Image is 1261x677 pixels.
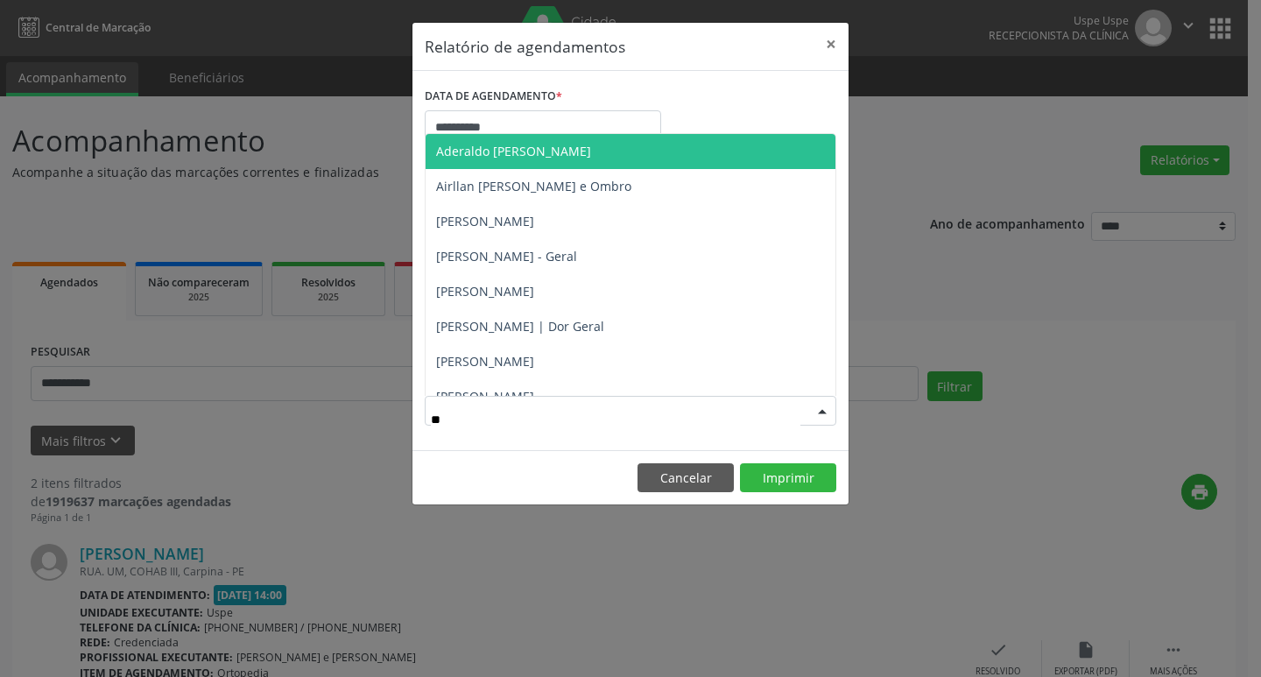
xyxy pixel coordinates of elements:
[638,463,734,493] button: Cancelar
[436,213,534,229] span: [PERSON_NAME]
[436,388,534,405] span: [PERSON_NAME]
[436,248,577,264] span: [PERSON_NAME] - Geral
[436,353,534,370] span: [PERSON_NAME]
[814,23,849,66] button: Close
[425,83,562,110] label: DATA DE AGENDAMENTO
[436,178,631,194] span: Airllan [PERSON_NAME] e Ombro
[436,143,591,159] span: Aderaldo [PERSON_NAME]
[740,463,836,493] button: Imprimir
[436,283,534,300] span: [PERSON_NAME]
[436,318,604,335] span: [PERSON_NAME] | Dor Geral
[425,35,625,58] h5: Relatório de agendamentos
